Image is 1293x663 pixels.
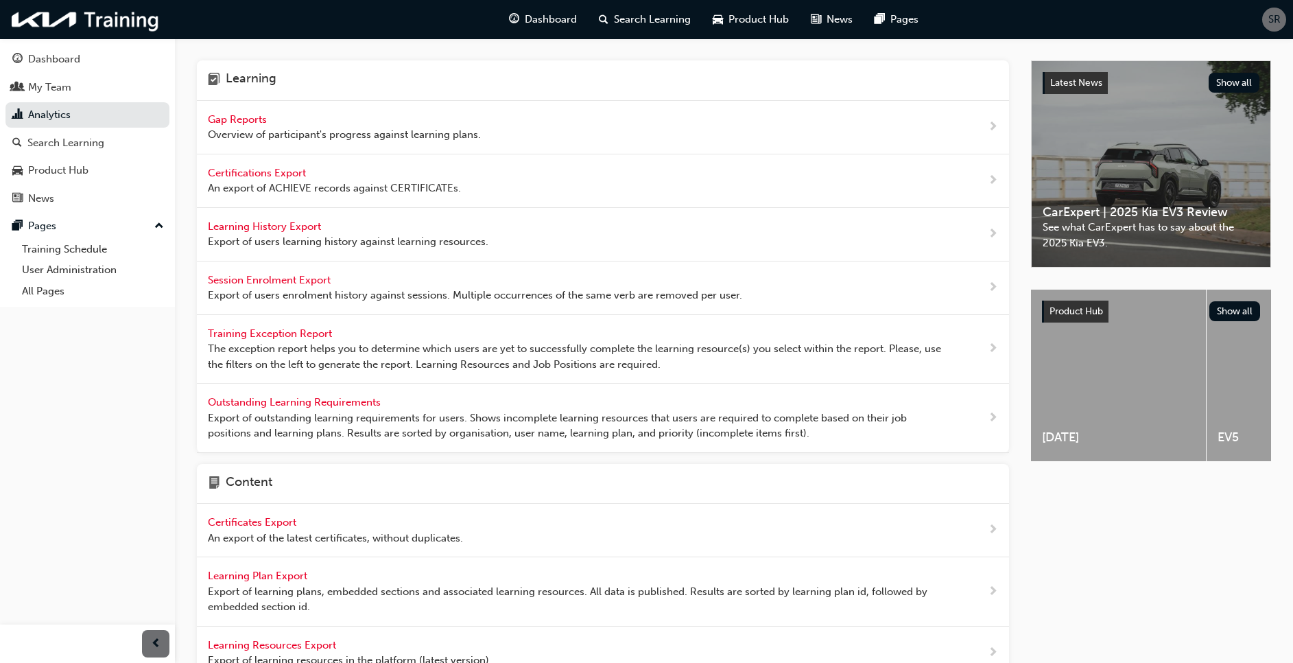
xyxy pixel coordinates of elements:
button: SR [1262,8,1286,32]
span: Export of users learning history against learning resources. [208,234,488,250]
span: pages-icon [875,11,885,28]
span: up-icon [154,218,164,235]
span: An export of the latest certificates, without duplicates. [208,531,463,546]
a: Outstanding Learning Requirements Export of outstanding learning requirements for users. Shows in... [197,384,1009,453]
span: next-icon [988,410,998,427]
a: guage-iconDashboard [498,5,588,34]
span: Overview of participant's progress against learning plans. [208,127,481,143]
span: next-icon [988,583,998,601]
a: news-iconNews [800,5,864,34]
span: News [827,12,853,27]
a: Analytics [5,102,169,128]
span: Pages [890,12,918,27]
span: CarExpert | 2025 Kia EV3 Review [1043,205,1259,220]
span: next-icon [988,340,998,358]
a: Product HubShow all [1042,301,1260,323]
div: Pages [28,218,56,234]
a: Learning History Export Export of users learning history against learning resources.next-icon [197,208,1009,261]
span: Product Hub [728,12,789,27]
span: Certificates Export [208,516,299,528]
span: Product Hub [1049,305,1103,317]
h4: Learning [226,71,276,89]
span: next-icon [988,172,998,189]
span: Session Enrolment Export [208,274,333,286]
span: Export of outstanding learning requirements for users. Shows incomplete learning resources that u... [208,410,944,441]
span: Search Learning [614,12,691,27]
a: Latest NewsShow all [1043,72,1259,94]
div: My Team [28,80,71,95]
img: kia-training [7,5,165,34]
span: next-icon [988,522,998,539]
span: page-icon [208,475,220,493]
a: Certifications Export An export of ACHIEVE records against CERTIFICATEs.next-icon [197,154,1009,208]
span: Outstanding Learning Requirements [208,396,383,408]
span: An export of ACHIEVE records against CERTIFICATEs. [208,181,461,196]
span: [DATE] [1042,430,1195,445]
span: The exception report helps you to determine which users are yet to successfully complete the lear... [208,341,944,372]
div: Dashboard [28,51,80,67]
span: Learning History Export [208,220,324,233]
a: Gap Reports Overview of participant's progress against learning plans.next-icon [197,101,1009,154]
a: car-iconProduct Hub [702,5,800,34]
a: Session Enrolment Export Export of users enrolment history against sessions. Multiple occurrences... [197,261,1009,315]
a: search-iconSearch Learning [588,5,702,34]
div: News [28,191,54,207]
a: All Pages [16,281,169,302]
span: next-icon [988,644,998,662]
span: Training Exception Report [208,327,335,340]
a: Search Learning [5,130,169,156]
span: pages-icon [12,220,23,233]
h4: Content [226,475,272,493]
span: guage-icon [12,54,23,66]
a: pages-iconPages [864,5,929,34]
button: Show all [1209,73,1260,93]
a: Latest NewsShow allCarExpert | 2025 Kia EV3 ReviewSee what CarExpert has to say about the 2025 Ki... [1031,60,1271,268]
div: Search Learning [27,135,104,151]
span: chart-icon [12,109,23,121]
a: Product Hub [5,158,169,183]
div: Product Hub [28,163,88,178]
span: Export of users enrolment history against sessions. Multiple occurrences of the same verb are rem... [208,288,742,303]
span: guage-icon [509,11,519,28]
a: Training Schedule [16,239,169,260]
a: Dashboard [5,47,169,72]
span: Latest News [1050,77,1102,89]
span: prev-icon [151,636,161,653]
span: Learning Plan Export [208,570,310,582]
button: Pages [5,213,169,239]
span: Certifications Export [208,167,309,179]
a: My Team [5,75,169,100]
a: [DATE] [1031,290,1206,461]
span: search-icon [599,11,608,28]
span: Dashboard [525,12,577,27]
a: User Administration [16,259,169,281]
span: next-icon [988,226,998,243]
a: News [5,186,169,211]
span: Learning Resources Export [208,639,339,651]
a: Learning Plan Export Export of learning plans, embedded sections and associated learning resource... [197,557,1009,627]
span: Gap Reports [208,113,270,126]
span: people-icon [12,82,23,94]
a: Certificates Export An export of the latest certificates, without duplicates.next-icon [197,504,1009,557]
span: SR [1268,12,1281,27]
span: car-icon [12,165,23,177]
span: See what CarExpert has to say about the 2025 Kia EV3. [1043,220,1259,251]
span: next-icon [988,279,998,296]
span: Export of learning plans, embedded sections and associated learning resources. All data is publis... [208,584,944,615]
span: car-icon [713,11,723,28]
span: search-icon [12,137,22,150]
button: Show all [1209,301,1261,321]
span: news-icon [811,11,821,28]
span: learning-icon [208,71,220,89]
a: Training Exception Report The exception report helps you to determine which users are yet to succ... [197,315,1009,384]
span: next-icon [988,119,998,136]
button: DashboardMy TeamAnalyticsSearch LearningProduct HubNews [5,44,169,213]
span: news-icon [12,193,23,205]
